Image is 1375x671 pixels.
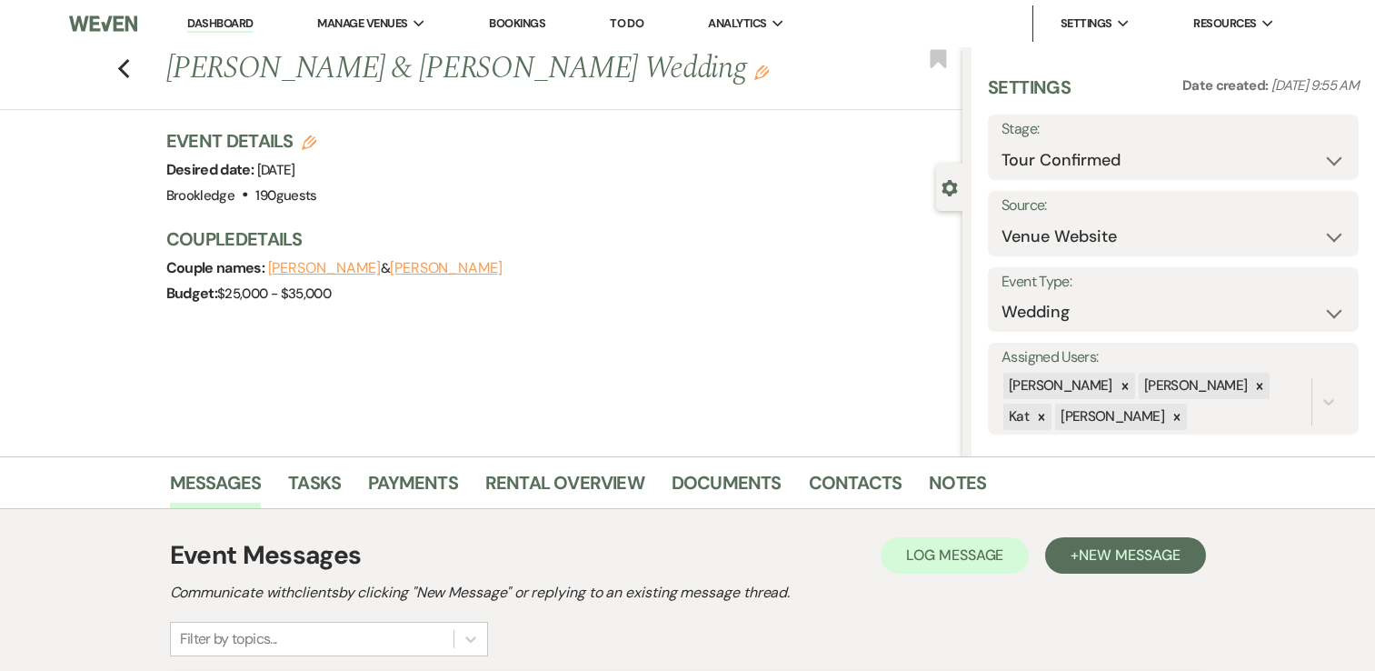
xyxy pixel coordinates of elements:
label: Stage: [1001,116,1345,143]
span: Date created: [1182,76,1271,95]
img: Weven Logo [69,5,137,43]
label: Source: [1001,193,1345,219]
a: Bookings [489,15,545,31]
button: +New Message [1045,537,1205,574]
label: Event Type: [1001,269,1345,295]
span: Couple names: [166,258,268,277]
h1: [PERSON_NAME] & [PERSON_NAME] Wedding [166,47,796,91]
a: Tasks [288,468,341,508]
a: Rental Overview [485,468,644,508]
h2: Communicate with clients by clicking "New Message" or replying to an existing message thread. [170,582,1206,604]
span: 190 guests [255,186,316,205]
a: Contacts [809,468,902,508]
a: To Do [610,15,643,31]
span: & [268,259,503,277]
a: Documents [672,468,782,508]
a: Dashboard [187,15,253,33]
span: Budget: [166,284,218,303]
button: [PERSON_NAME] [268,261,381,275]
button: Log Message [881,537,1029,574]
button: Close lead details [942,178,958,195]
a: Messages [170,468,262,508]
div: [PERSON_NAME] [1003,373,1115,399]
span: Desired date: [166,160,257,179]
span: Settings [1061,15,1112,33]
span: [DATE] [257,161,295,179]
h3: Event Details [166,128,317,154]
span: [DATE] 9:55 AM [1271,76,1359,95]
div: Filter by topics... [180,628,277,650]
span: Log Message [906,546,1003,565]
span: Manage Venues [317,15,407,33]
a: Payments [368,468,458,508]
span: $25,000 - $35,000 [217,285,331,303]
span: Analytics [708,15,766,33]
div: [PERSON_NAME] [1055,404,1167,430]
button: [PERSON_NAME] [390,261,503,275]
span: New Message [1079,546,1180,565]
h1: Event Messages [170,536,362,575]
div: [PERSON_NAME] [1139,373,1250,399]
span: Brookledge [166,186,235,205]
button: Edit [754,64,769,80]
h3: Couple Details [166,226,945,252]
div: Kat [1003,404,1031,430]
span: Resources [1193,15,1256,33]
h3: Settings [988,75,1071,115]
a: Notes [929,468,986,508]
label: Assigned Users: [1001,345,1345,371]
